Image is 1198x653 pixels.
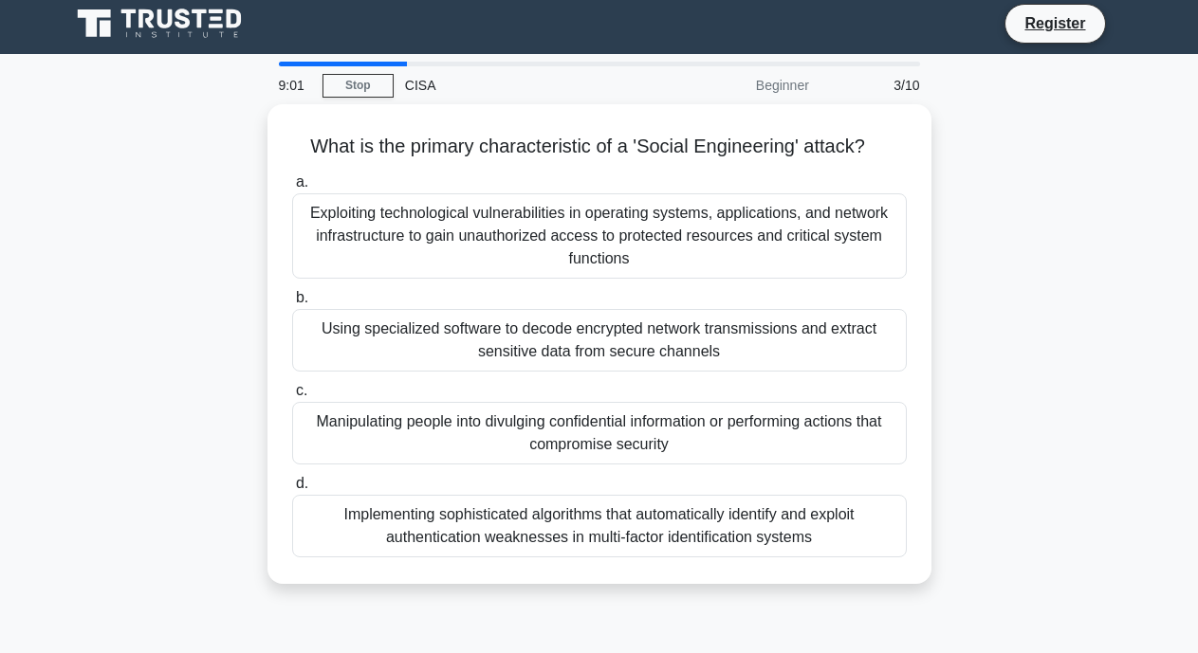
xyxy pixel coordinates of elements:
[267,66,323,104] div: 9:01
[292,193,907,279] div: Exploiting technological vulnerabilities in operating systems, applications, and network infrastr...
[296,173,308,190] span: a.
[323,74,394,98] a: Stop
[820,66,931,104] div: 3/10
[296,382,307,398] span: c.
[290,135,909,159] h5: What is the primary characteristic of a 'Social Engineering' attack?
[1013,11,1097,35] a: Register
[296,289,308,305] span: b.
[394,66,654,104] div: CISA
[654,66,820,104] div: Beginner
[292,495,907,557] div: Implementing sophisticated algorithms that automatically identify and exploit authentication weak...
[292,402,907,464] div: Manipulating people into divulging confidential information or performing actions that compromise...
[292,309,907,372] div: Using specialized software to decode encrypted network transmissions and extract sensitive data f...
[296,475,308,491] span: d.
